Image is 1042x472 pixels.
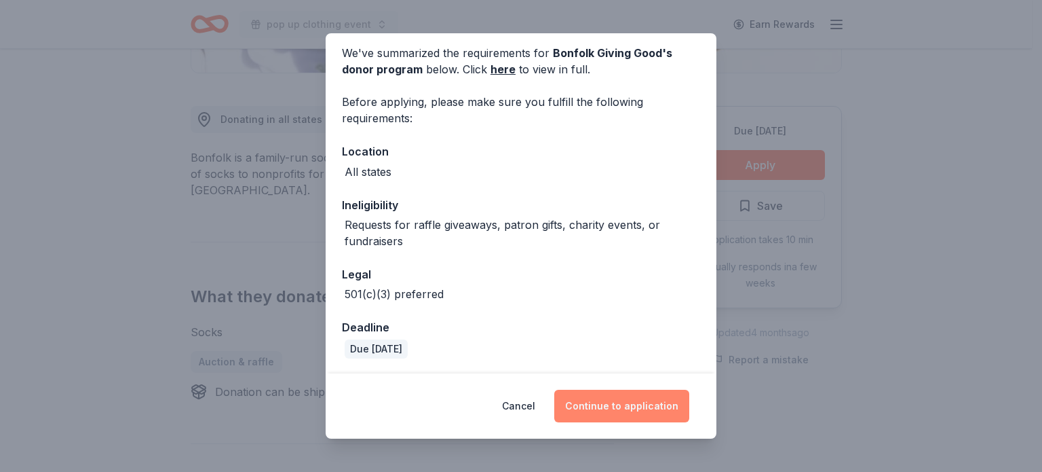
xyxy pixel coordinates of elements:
div: We've summarized the requirements for below. Click to view in full. [342,45,700,77]
button: Cancel [502,390,535,422]
div: Before applying, please make sure you fulfill the following requirements: [342,94,700,126]
div: 501(c)(3) preferred [345,286,444,302]
div: Location [342,143,700,160]
div: All states [345,164,391,180]
div: Requests for raffle giveaways, patron gifts, charity events, or fundraisers [345,217,700,249]
div: Legal [342,266,700,283]
div: Ineligibility [342,196,700,214]
button: Continue to application [554,390,689,422]
div: Deadline [342,319,700,336]
a: here [490,61,516,77]
div: Due [DATE] [345,340,408,359]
